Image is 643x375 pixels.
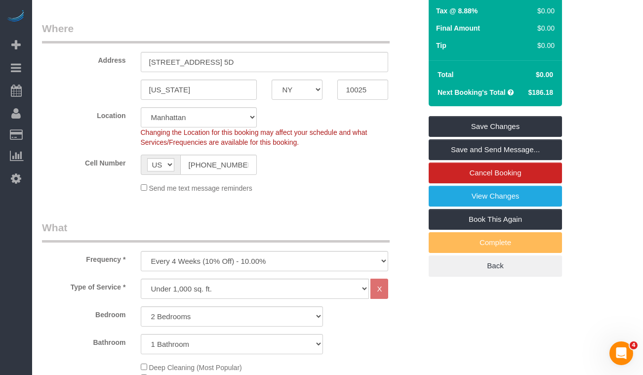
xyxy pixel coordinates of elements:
[35,306,133,320] label: Bedroom
[42,220,390,243] legend: What
[429,209,562,230] a: Book This Again
[536,71,553,79] span: $0.00
[35,334,133,347] label: Bathroom
[337,80,388,100] input: Zip Code
[438,88,506,96] strong: Next Booking's Total
[6,10,26,24] img: Automaid Logo
[141,80,257,100] input: City
[35,155,133,168] label: Cell Number
[429,255,562,276] a: Back
[141,128,367,146] span: Changing the Location for this booking may affect your schedule and what Services/Frequencies are...
[429,186,562,207] a: View Changes
[149,364,241,372] span: Deep Cleaning (Most Popular)
[524,23,555,33] div: $0.00
[35,52,133,65] label: Address
[429,139,562,160] a: Save and Send Message...
[436,41,446,50] label: Tip
[429,163,562,183] a: Cancel Booking
[436,23,480,33] label: Final Amount
[35,279,133,292] label: Type of Service *
[524,41,555,50] div: $0.00
[609,341,633,365] iframe: Intercom live chat
[42,21,390,43] legend: Where
[436,6,478,16] label: Tax @ 8.88%
[429,116,562,137] a: Save Changes
[35,107,133,121] label: Location
[630,341,638,349] span: 4
[524,6,555,16] div: $0.00
[180,155,257,175] input: Cell Number
[35,251,133,264] label: Frequency *
[528,88,553,96] span: $186.18
[149,184,252,192] span: Send me text message reminders
[438,71,453,79] strong: Total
